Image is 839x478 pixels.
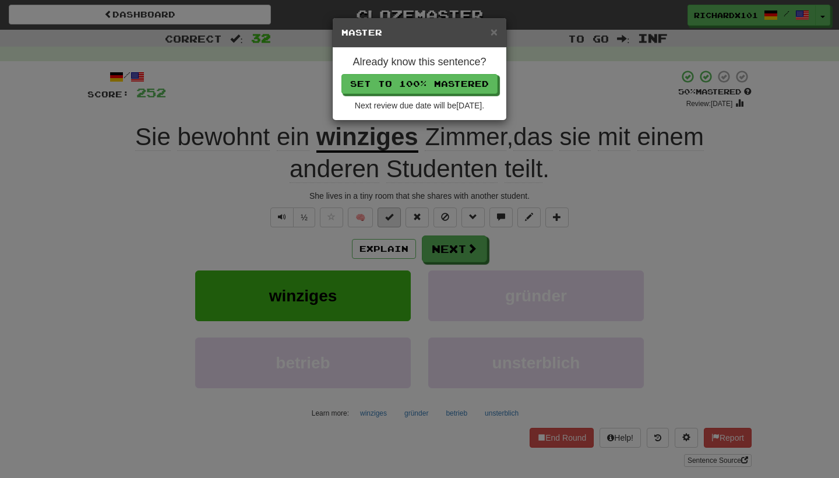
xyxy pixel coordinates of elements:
button: Close [491,26,498,38]
span: × [491,25,498,38]
h5: Master [341,27,498,38]
button: Set to 100% Mastered [341,74,498,94]
div: Next review due date will be [DATE] . [341,100,498,111]
h4: Already know this sentence? [341,57,498,68]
